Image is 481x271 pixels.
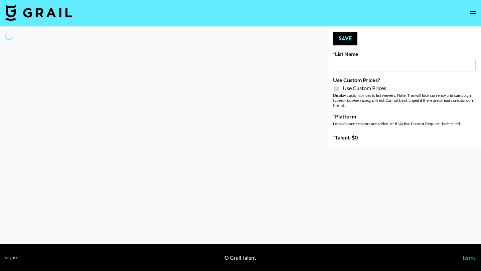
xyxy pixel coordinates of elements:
img: Grail Talent [5,5,72,21]
label: Use Custom Prices? [333,77,476,83]
label: List Name [333,51,476,57]
span: Use Custom Prices [343,85,386,91]
label: Talent - $ 0 [333,134,476,141]
button: open drawer [466,7,480,20]
div: v 1.7.100 [5,256,18,260]
em: for bookers using this list [341,98,384,103]
div: Locked once creators are added, or if "Active Creator Request" is checked. [333,121,476,126]
label: Platform [333,113,476,120]
a: Terms [462,254,476,261]
div: Display custom prices to list viewers. Note: This will lock currency and campaign type . Cannot b... [333,93,476,108]
button: Save [333,32,357,45]
div: © Grail Talent [224,254,256,261]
